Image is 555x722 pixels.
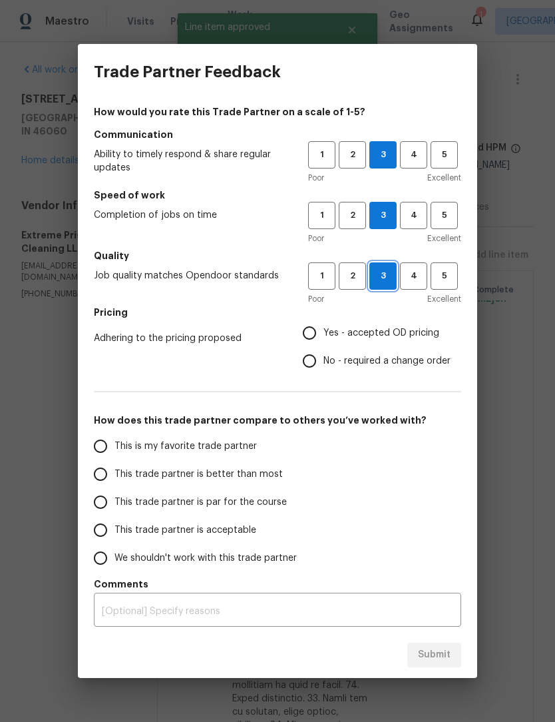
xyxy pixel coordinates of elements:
[114,524,256,538] span: This trade partner is acceptable
[340,147,365,163] span: 2
[339,141,366,169] button: 2
[94,269,287,282] span: Job quality matches Opendoor standards
[94,128,461,141] h5: Communication
[432,268,457,284] span: 5
[339,202,366,229] button: 2
[431,202,458,229] button: 5
[308,141,335,169] button: 1
[94,414,461,427] h5: How does this trade partner compare to others you’ve worked with?
[432,208,457,223] span: 5
[308,232,324,245] span: Poor
[94,208,287,222] span: Completion of jobs on time
[308,292,324,306] span: Poor
[309,268,334,284] span: 1
[303,319,461,375] div: Pricing
[94,105,461,119] h4: How would you rate this Trade Partner on a scale of 1-5?
[370,147,396,163] span: 3
[400,262,427,290] button: 4
[114,440,257,454] span: This is my favorite trade partner
[94,577,461,591] h5: Comments
[431,262,458,290] button: 5
[94,306,461,319] h5: Pricing
[94,63,281,81] h3: Trade Partner Feedback
[94,249,461,262] h5: Quality
[309,147,334,163] span: 1
[340,208,365,223] span: 2
[323,326,439,340] span: Yes - accepted OD pricing
[370,208,396,223] span: 3
[308,262,335,290] button: 1
[94,332,281,345] span: Adhering to the pricing proposed
[369,141,397,169] button: 3
[308,171,324,184] span: Poor
[369,262,397,290] button: 3
[401,147,426,163] span: 4
[370,268,396,284] span: 3
[339,262,366,290] button: 2
[427,171,461,184] span: Excellent
[340,268,365,284] span: 2
[431,141,458,169] button: 5
[308,202,335,229] button: 1
[427,232,461,245] span: Excellent
[427,292,461,306] span: Excellent
[400,202,427,229] button: 4
[114,468,283,482] span: This trade partner is better than most
[94,432,461,572] div: How does this trade partner compare to others you’ve worked with?
[94,188,461,202] h5: Speed of work
[401,208,426,223] span: 4
[401,268,426,284] span: 4
[114,551,297,565] span: We shouldn't work with this trade partner
[309,208,334,223] span: 1
[94,148,287,175] span: Ability to timely respond & share regular updates
[323,354,451,368] span: No - required a change order
[432,147,457,163] span: 5
[400,141,427,169] button: 4
[114,496,287,510] span: This trade partner is par for the course
[369,202,397,229] button: 3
